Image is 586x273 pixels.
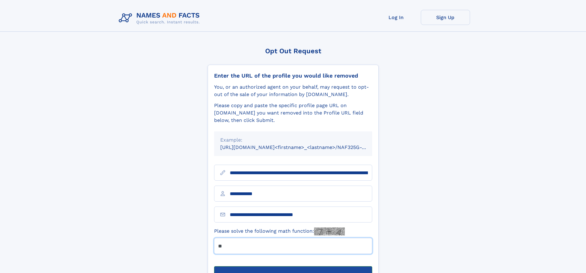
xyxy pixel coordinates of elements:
[421,10,470,25] a: Sign Up
[208,47,379,55] div: Opt Out Request
[220,144,384,150] small: [URL][DOMAIN_NAME]<firstname>_<lastname>/NAF325G-xxxxxxxx
[214,83,372,98] div: You, or an authorized agent on your behalf, may request to opt-out of the sale of your informatio...
[220,136,366,144] div: Example:
[214,72,372,79] div: Enter the URL of the profile you would like removed
[214,227,345,235] label: Please solve the following math function:
[214,102,372,124] div: Please copy and paste the specific profile page URL on [DOMAIN_NAME] you want removed into the Pr...
[372,10,421,25] a: Log In
[116,10,205,26] img: Logo Names and Facts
